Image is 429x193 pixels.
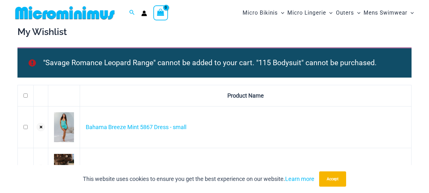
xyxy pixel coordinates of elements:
[334,3,362,23] a: OutersMenu ToggleMenu Toggle
[285,176,314,182] a: Learn more
[407,5,414,21] span: Menu Toggle
[129,9,135,17] a: Search icon link
[43,56,397,70] li: "Savage Romance Leopard Range" cannot be added to your cart. "115 Bodysuit" cannot be purchased.
[243,5,278,21] span: Micro Bikinis
[364,5,407,21] span: Mens Swimwear
[54,154,74,184] img: Cable Beach Coastal Bliss 004 Thong 04
[336,5,354,21] span: Outers
[287,5,326,21] span: Micro Lingerie
[326,5,332,21] span: Menu Toggle
[13,6,117,20] img: MM SHOP LOGO FLAT
[241,3,286,23] a: Micro BikinisMenu ToggleMenu Toggle
[83,174,314,184] p: This website uses cookies to ensure you get the best experience on our website.
[240,2,416,24] nav: Site Navigation
[17,26,412,38] h2: My Wishlist
[86,124,186,130] a: Bahama Breeze Mint 5867 Dress - small
[362,3,415,23] a: Mens SwimwearMenu ToggleMenu Toggle
[286,3,334,23] a: Micro LingerieMenu ToggleMenu Toggle
[54,112,74,142] img: Bahama Breeze Mint 5867 Dress 01
[141,10,147,16] a: Account icon link
[80,148,412,190] td: Cable Beach Coastal Bliss 004 Thong - small
[278,5,284,21] span: Menu Toggle
[153,5,168,20] a: View Shopping Cart, empty
[354,5,360,21] span: Menu Toggle
[319,171,346,187] button: Accept
[227,92,264,99] span: Product Name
